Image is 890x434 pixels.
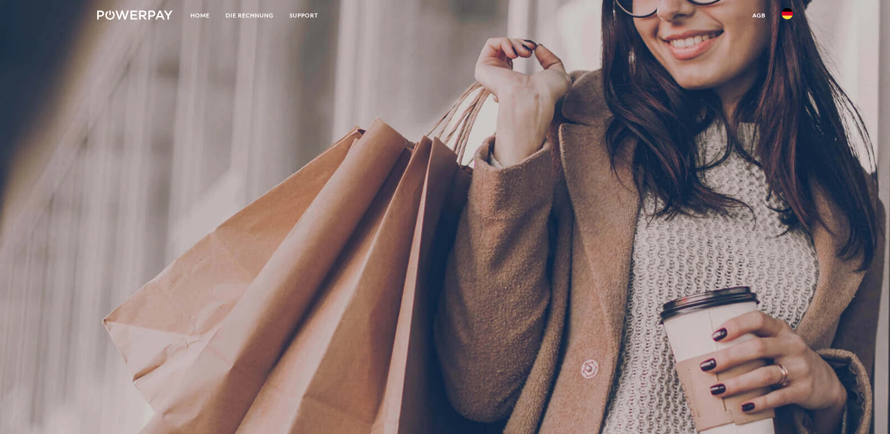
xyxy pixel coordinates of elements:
a: SUPPORT [281,7,326,24]
img: logo-powerpay-white.svg [97,10,173,20]
img: de [782,8,793,19]
a: Home [183,7,218,24]
a: agb [745,7,774,24]
a: DIE RECHNUNG [218,7,281,24]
